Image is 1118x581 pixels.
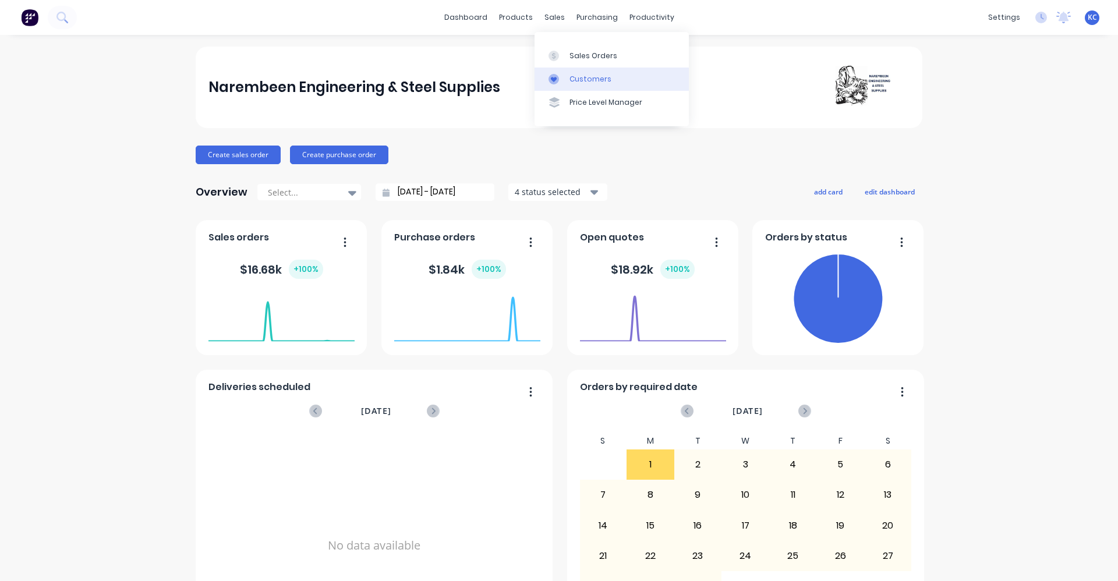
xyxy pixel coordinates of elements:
div: Sales Orders [569,51,617,61]
div: $ 1.84k [429,260,506,279]
button: Create sales order [196,146,281,164]
div: 24 [722,541,769,571]
div: 12 [817,480,864,509]
div: 1 [627,450,674,479]
div: 4 status selected [515,186,588,198]
div: 4 [770,450,816,479]
div: purchasing [571,9,624,26]
span: Sales orders [208,231,269,245]
div: Customers [569,74,611,84]
div: 10 [722,480,769,509]
span: Orders by status [765,231,847,245]
div: sales [539,9,571,26]
div: 2 [675,450,721,479]
div: Overview [196,180,247,204]
span: Deliveries scheduled [208,380,310,394]
div: 18 [770,511,816,540]
img: Narembeen Engineering & Steel Supplies [828,65,910,111]
button: 4 status selected [508,183,607,201]
div: T [674,433,722,449]
img: Factory [21,9,38,26]
div: $ 16.68k [240,260,323,279]
div: 7 [580,480,627,509]
div: 3 [722,450,769,479]
span: [DATE] [733,405,763,417]
div: 27 [865,541,911,571]
button: add card [806,184,850,199]
div: 16 [675,511,721,540]
span: [DATE] [361,405,391,417]
div: settings [982,9,1026,26]
div: 23 [675,541,721,571]
a: Price Level Manager [535,91,689,114]
div: 22 [627,541,674,571]
div: 6 [865,450,911,479]
span: Purchase orders [394,231,475,245]
div: 9 [675,480,721,509]
div: 15 [627,511,674,540]
span: Open quotes [580,231,644,245]
div: products [493,9,539,26]
button: Create purchase order [290,146,388,164]
div: + 100 % [660,260,695,279]
a: Customers [535,68,689,91]
button: edit dashboard [857,184,922,199]
div: + 100 % [289,260,323,279]
div: Price Level Manager [569,97,642,108]
a: dashboard [438,9,493,26]
div: M [627,433,674,449]
div: S [579,433,627,449]
div: Narembeen Engineering & Steel Supplies [208,76,500,99]
div: 20 [865,511,911,540]
div: T [769,433,817,449]
div: W [721,433,769,449]
div: productivity [624,9,680,26]
div: 5 [817,450,864,479]
div: 21 [580,541,627,571]
div: + 100 % [472,260,506,279]
div: 19 [817,511,864,540]
div: 26 [817,541,864,571]
span: KC [1088,12,1097,23]
div: 13 [865,480,911,509]
div: 25 [770,541,816,571]
div: S [864,433,912,449]
div: 17 [722,511,769,540]
div: 8 [627,480,674,509]
div: 14 [580,511,627,540]
div: 11 [770,480,816,509]
div: $ 18.92k [611,260,695,279]
div: F [816,433,864,449]
a: Sales Orders [535,44,689,67]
